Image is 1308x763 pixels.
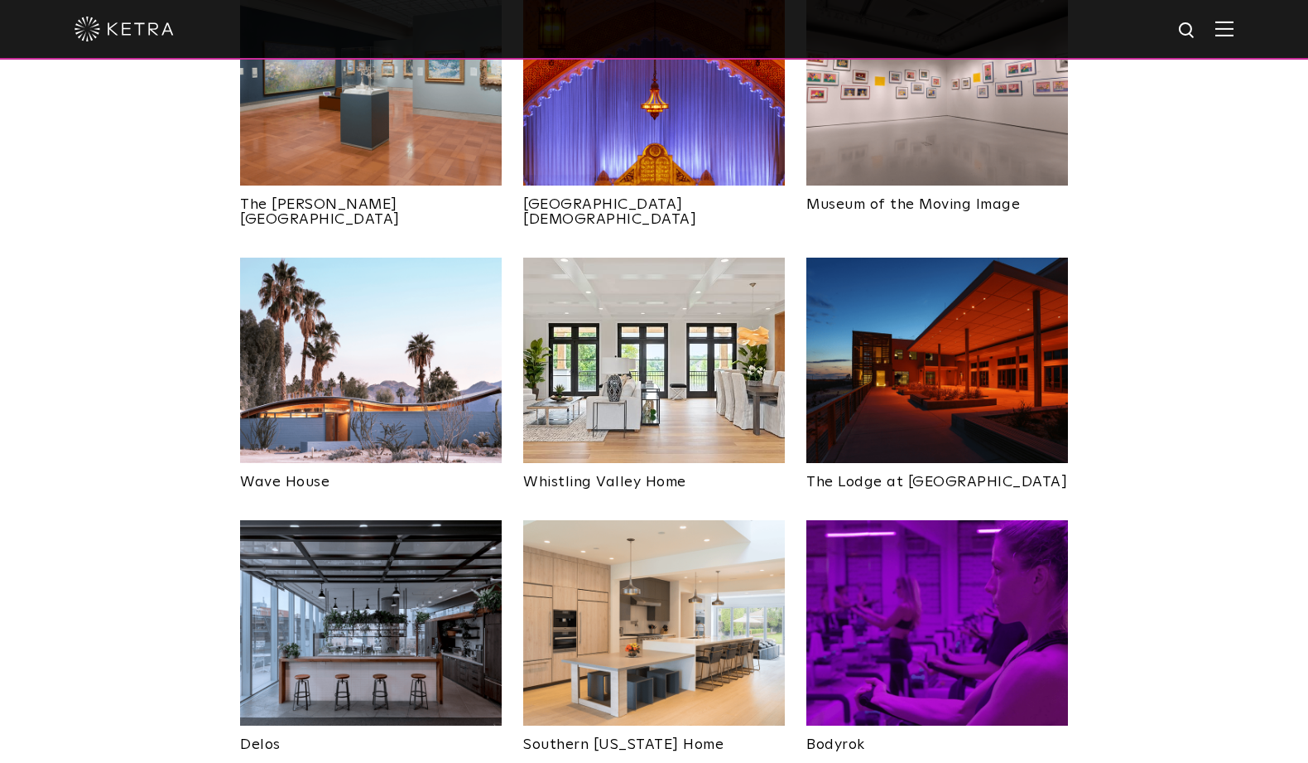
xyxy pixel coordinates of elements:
img: search icon [1177,21,1198,41]
a: [GEOGRAPHIC_DATA][DEMOGRAPHIC_DATA] [523,186,785,227]
a: The Lodge at [GEOGRAPHIC_DATA] [806,463,1068,490]
img: New-Project-Page-hero-(3x)_0022_9621-Whistling-Valley-Rd__010 [523,258,785,463]
a: Bodyrok [806,726,1068,752]
img: New-Project-Page-hero-(3x)_0013_LODGE_MAY2019_B1_EXTERIOR_001 [806,258,1068,463]
img: ketra-logo-2019-white [75,17,174,41]
img: New-Project-Page-hero-(3x)_0008_PurpleGroup_Bodyrok_1 [806,520,1068,726]
a: Southern [US_STATE] Home [523,726,785,752]
a: Delos [240,726,502,752]
a: Museum of the Moving Image [806,186,1068,212]
img: Hamburger%20Nav.svg [1215,21,1233,36]
a: Whistling Valley Home [523,463,785,490]
img: New-Project-Page-hero-(3x)_0024_2018-0618-Delos_8U1A8958 [240,520,502,726]
a: Wave House [240,463,502,490]
img: New-Project-Page-hero-(3x)_0023_2020.1.10-Wave-House_0762-FINAL [240,258,502,463]
a: The [PERSON_NAME][GEOGRAPHIC_DATA] [240,186,502,227]
img: New-Project-Page-hero-(3x)_0014_Ketra-12 [523,520,785,726]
